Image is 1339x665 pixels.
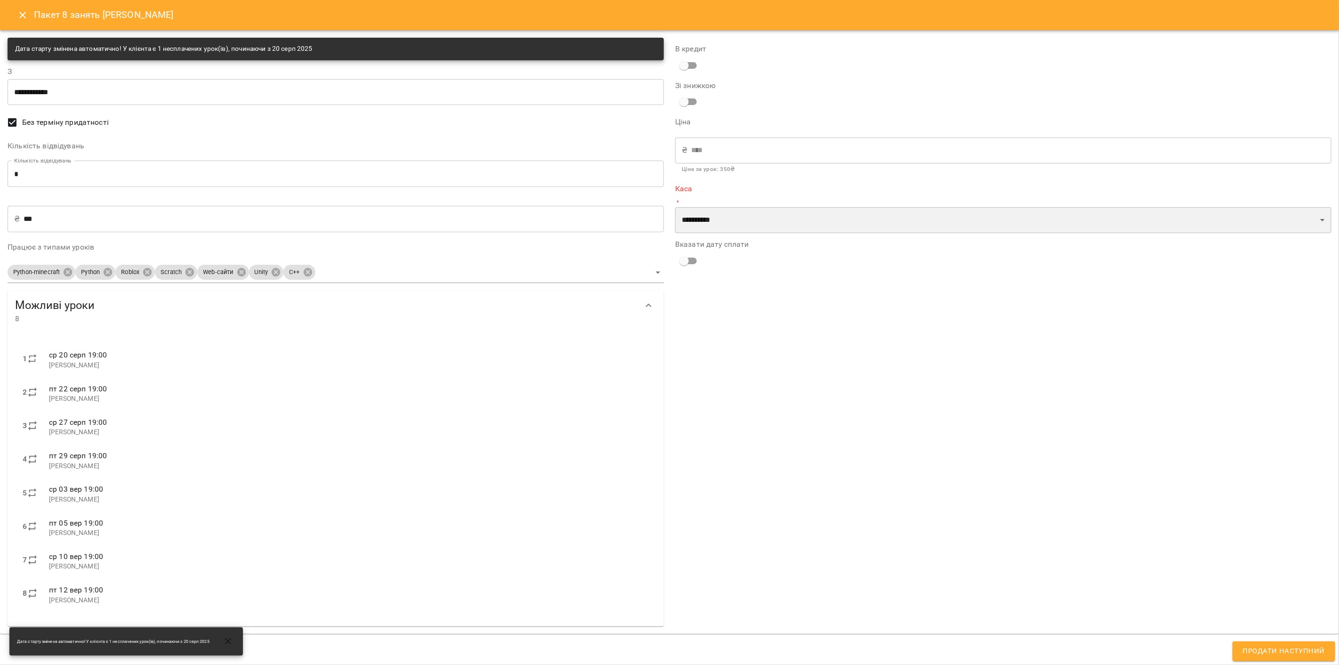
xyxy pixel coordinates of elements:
[8,243,664,251] label: Працює з типами уроків
[49,519,103,527] span: пт 05 вер 19:00
[23,554,27,566] label: 7
[23,387,27,398] label: 2
[8,142,664,150] label: Кількість відвідувань
[75,268,105,277] span: Python
[675,82,894,89] label: Зі знижкою
[49,428,649,437] p: [PERSON_NAME]
[11,4,34,26] button: Close
[49,394,649,404] p: [PERSON_NAME]
[49,585,103,594] span: пт 12 вер 19:00
[197,268,239,277] span: Web-сайти
[675,45,1331,53] label: В кредит
[283,265,315,280] div: C++
[49,418,107,427] span: ср 27 серп 19:00
[14,213,20,225] p: ₴
[15,41,313,57] div: Дата старту змінена автоматично! У клієнта є 1 несплачених урок(ів), починаючи з 20 серп 2025
[23,588,27,599] label: 8
[115,268,145,277] span: Roblox
[1233,641,1335,661] button: Продати наступний
[49,485,103,494] span: ср 03 вер 19:00
[675,241,1331,248] label: Вказати дату сплати
[8,265,75,280] div: Python-minecraft
[49,350,107,359] span: ср 20 серп 19:00
[8,68,664,75] label: З
[49,552,103,561] span: ср 10 вер 19:00
[23,420,27,431] label: 3
[49,361,649,370] p: [PERSON_NAME]
[675,118,1331,126] label: Ціна
[682,166,735,172] b: Ціна за урок : 350 ₴
[8,262,664,283] div: Python-minecraftPythonRobloxScratchWeb-сайтиUnityC++
[249,268,274,277] span: Unity
[75,265,115,280] div: Python
[682,145,687,156] p: ₴
[49,495,649,504] p: [PERSON_NAME]
[155,265,197,280] div: Scratch
[23,353,27,365] label: 1
[115,265,155,280] div: Roblox
[49,462,649,471] p: [PERSON_NAME]
[15,298,637,313] span: Можливі уроки
[23,454,27,465] label: 4
[49,528,649,538] p: [PERSON_NAME]
[23,521,27,532] label: 6
[49,384,107,393] span: пт 22 серп 19:00
[197,265,249,280] div: Web-сайти
[155,268,187,277] span: Scratch
[15,313,637,324] span: 8
[675,185,1331,193] label: Каса
[49,562,649,571] p: [PERSON_NAME]
[34,8,174,22] h6: Пакет 8 занять [PERSON_NAME]
[8,268,65,277] span: Python-minecraft
[17,639,210,645] span: Дата старту змінена автоматично! У клієнта є 1 несплачених урок(ів), починаючи з 20 серп 2025
[23,487,27,499] label: 5
[637,294,660,317] button: Show more
[249,265,284,280] div: Unity
[1243,645,1325,657] span: Продати наступний
[49,451,107,460] span: пт 29 серп 19:00
[49,596,649,605] p: [PERSON_NAME]
[283,268,305,277] span: C++
[22,117,109,128] span: Без терміну придатності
